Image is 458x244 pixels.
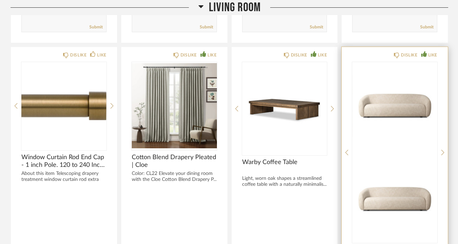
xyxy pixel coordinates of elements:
[242,176,327,188] div: Light, worn oak shapes a streamlined coffee table with a naturally minimalis...
[180,52,197,59] div: DISLIKE
[21,62,107,150] img: undefined
[21,171,107,189] div: About this item Telescoping drapery treatment window curtain rod extra la...
[89,24,103,30] a: Submit
[70,52,87,59] div: DISLIKE
[207,52,217,59] div: LIKE
[242,62,327,150] div: 0
[200,24,213,30] a: Submit
[21,154,107,169] span: Window Curtain Rod End Cap - 1 inch Pole. 120 to 240 Inch. Warm Gold
[318,52,327,59] div: LIKE
[132,62,217,150] img: undefined
[352,155,437,243] img: undefined
[310,24,323,30] a: Submit
[242,158,327,166] span: Warby Coffee Table
[242,62,327,150] img: undefined
[291,52,307,59] div: DISLIKE
[352,62,437,150] img: undefined
[97,52,106,59] div: LIKE
[132,171,217,183] div: Color: CL22 Elevate your dining room with the Cloe Cotton Blend Drapery P...
[401,52,417,59] div: DISLIKE
[132,154,217,169] span: Cotton Blend Drapery Pleated | Cloe
[428,52,437,59] div: LIKE
[352,62,437,150] div: 0
[420,24,433,30] a: Submit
